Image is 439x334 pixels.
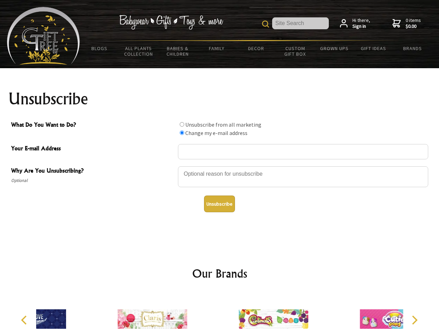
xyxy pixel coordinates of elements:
[11,166,174,176] span: Why Are You Unsubscribing?
[354,41,393,56] a: Gift Ideas
[272,17,329,29] input: Site Search
[406,23,421,30] strong: $0.00
[8,90,431,107] h1: Unsubscribe
[180,130,184,135] input: What Do You Want to Do?
[11,176,174,185] span: Optional
[178,144,428,159] input: Your E-mail Address
[393,41,432,56] a: Brands
[340,17,370,30] a: Hi there,Sign in
[204,196,235,212] button: Unsubscribe
[236,41,276,56] a: Decor
[315,41,354,56] a: Grown Ups
[119,15,223,30] img: Babywear - Gifts - Toys & more
[180,122,184,127] input: What Do You Want to Do?
[119,41,158,61] a: All Plants Collection
[158,41,197,61] a: Babies & Children
[14,265,425,282] h2: Our Brands
[406,17,421,30] span: 0 items
[178,166,428,187] textarea: Why Are You Unsubscribing?
[407,312,422,328] button: Next
[80,41,119,56] a: BLOGS
[352,17,370,30] span: Hi there,
[7,7,80,65] img: Babyware - Gifts - Toys and more...
[11,144,174,154] span: Your E-mail Address
[185,129,247,136] label: Change my e-mail address
[197,41,237,56] a: Family
[11,120,174,130] span: What Do You Want to Do?
[17,312,33,328] button: Previous
[392,17,421,30] a: 0 items$0.00
[185,121,261,128] label: Unsubscribe from all marketing
[276,41,315,61] a: Custom Gift Box
[352,23,370,30] strong: Sign in
[262,21,269,27] img: product search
